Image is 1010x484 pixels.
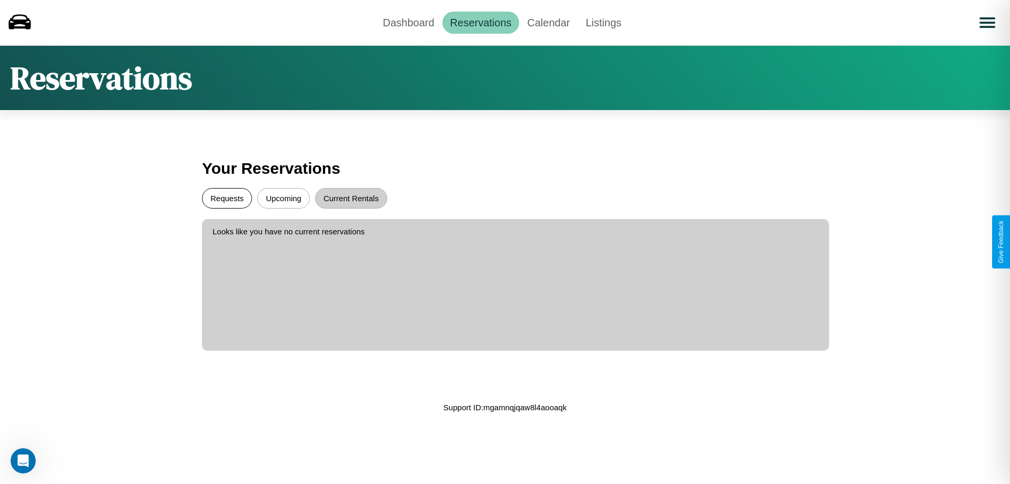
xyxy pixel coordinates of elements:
p: Support ID: mgamnqjqaw8l4aooaqk [443,400,567,414]
div: Give Feedback [997,221,1005,263]
p: Looks like you have no current reservations [213,224,819,239]
a: Reservations [442,12,520,34]
a: Listings [578,12,629,34]
iframe: Intercom live chat [11,448,36,473]
button: Open menu [973,8,1002,37]
a: Dashboard [375,12,442,34]
button: Current Rentals [315,188,387,209]
h1: Reservations [11,56,192,100]
h3: Your Reservations [202,154,808,183]
button: Upcoming [257,188,310,209]
a: Calendar [519,12,578,34]
button: Requests [202,188,252,209]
